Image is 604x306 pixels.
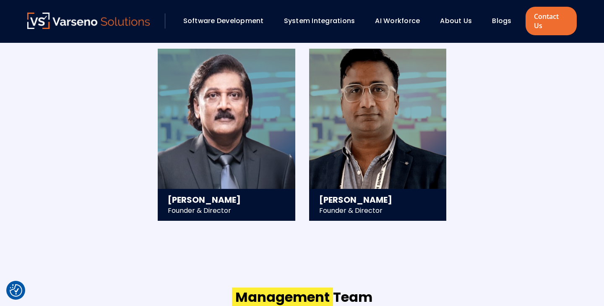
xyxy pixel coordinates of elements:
a: Software Development [183,16,264,26]
button: Cookie Settings [10,284,22,297]
div: About Us [436,14,484,28]
div: Founder & Director [319,206,437,221]
div: Software Development [179,14,276,28]
a: System Integrations [284,16,355,26]
a: Blogs [492,16,511,26]
div: Blogs [488,14,523,28]
a: About Us [440,16,472,26]
a: Contact Us [526,7,577,35]
div: Founder & Director [168,206,285,221]
img: Revisit consent button [10,284,22,297]
div: System Integrations [280,14,367,28]
div: AI Workforce [371,14,432,28]
h3: [PERSON_NAME] [168,194,285,206]
a: AI Workforce [375,16,420,26]
h3: [PERSON_NAME] [319,194,437,206]
img: Varseno Solutions – Product Engineering & IT Services [27,13,150,29]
